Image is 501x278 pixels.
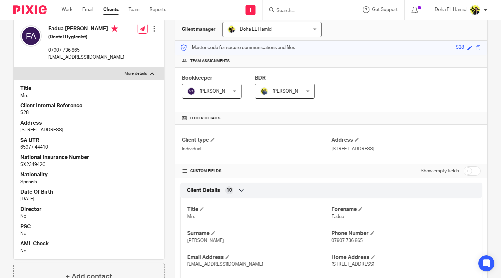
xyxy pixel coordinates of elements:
[20,92,158,99] p: Mrs
[182,75,213,81] span: Bookkeeper
[331,146,481,152] p: [STREET_ADDRESS]
[48,25,124,34] h4: Fadua [PERSON_NAME]
[111,25,118,32] i: Primary
[187,230,331,237] h4: Surname
[228,25,236,33] img: Doha-Starbridge.jpg
[331,262,374,267] span: [STREET_ADDRESS]
[435,6,466,13] p: Doha EL Hamid
[13,5,47,14] img: Pixie
[20,137,158,144] h4: SA UTR
[272,89,309,94] span: [PERSON_NAME]
[182,137,331,144] h4: Client type
[20,25,42,47] img: svg%3E
[20,85,158,92] h4: Title
[470,5,480,15] img: Doha-Starbridge.jpg
[255,75,265,81] span: BDR
[182,168,331,174] h4: CUSTOM FIELDS
[20,240,158,247] h4: AML Check
[20,230,158,237] p: No
[20,127,158,133] p: [STREET_ADDRESS]
[20,144,158,151] p: 65977 44410
[372,7,398,12] span: Get Support
[103,6,119,13] a: Clients
[20,154,158,161] h4: National Insurance Number
[227,187,232,194] span: 10
[187,262,263,267] span: [EMAIL_ADDRESS][DOMAIN_NAME]
[20,179,158,185] p: Spanish
[20,223,158,230] h4: PSC
[240,27,271,32] span: Doha EL Hamid
[187,187,220,194] span: Client Details
[200,89,236,94] span: [PERSON_NAME]
[182,26,216,33] h3: Client manager
[190,116,221,121] span: Other details
[20,196,158,202] p: [DATE]
[331,214,344,219] span: Fadua
[276,8,336,14] input: Search
[187,238,224,243] span: [PERSON_NAME]
[20,102,158,109] h4: Client Internal Reference
[187,87,195,95] img: svg%3E
[331,238,363,243] span: 07907 736 865
[20,109,158,116] p: S28
[331,254,475,261] h4: Home Address
[150,6,166,13] a: Reports
[421,168,459,174] label: Show empty fields
[182,146,331,152] p: Individual
[331,206,475,213] h4: Forename
[48,34,124,40] h5: (Dental Hygienist)
[125,71,147,76] p: More details
[331,137,481,144] h4: Address
[187,206,331,213] h4: Title
[190,58,230,64] span: Team assignments
[129,6,140,13] a: Team
[187,214,195,219] span: Mrs
[20,206,158,213] h4: Director
[62,6,72,13] a: Work
[20,248,158,254] p: No
[180,44,295,51] p: Master code for secure communications and files
[20,213,158,220] p: No
[48,47,124,54] p: 07907 736 865
[20,120,158,127] h4: Address
[20,171,158,178] h4: Nationality
[82,6,93,13] a: Email
[456,44,464,52] div: S28
[187,254,331,261] h4: Email Address
[260,87,268,95] img: Dennis-Starbridge.jpg
[48,54,124,61] p: [EMAIL_ADDRESS][DOMAIN_NAME]
[20,189,158,196] h4: Date Of Birth
[20,161,158,168] p: SX234942C
[331,230,475,237] h4: Phone Number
